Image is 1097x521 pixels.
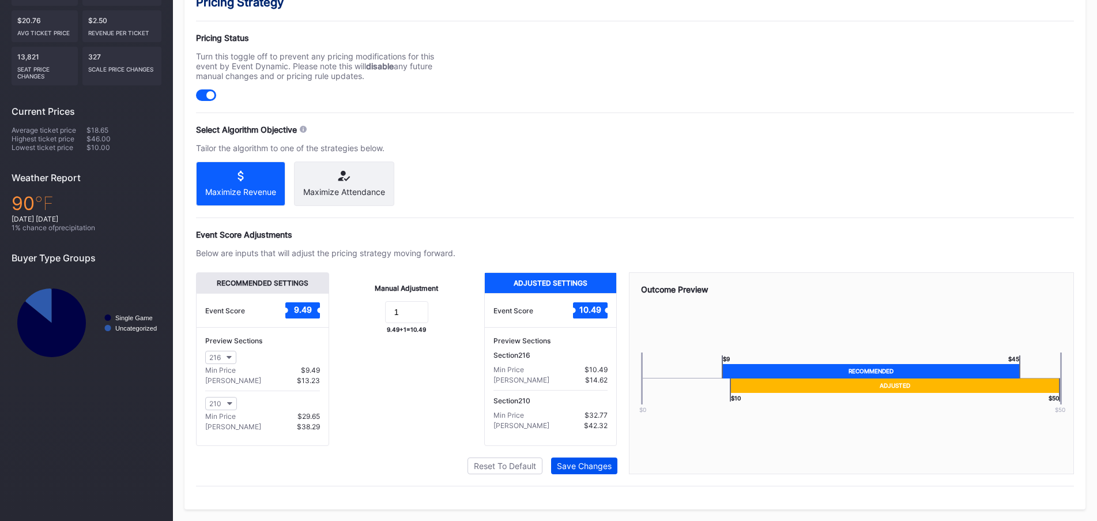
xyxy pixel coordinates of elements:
div: Turn this toggle off to prevent any pricing modifications for this event by Event Dynamic. Please... [196,51,455,81]
div: Preview Sections [493,336,608,345]
div: Min Price [205,366,236,374]
div: 13,821 [12,47,78,85]
div: Maximize Attendance [303,187,385,197]
div: $ 45 [1008,355,1020,364]
div: Maximize Revenue [205,187,276,197]
div: $ 9 [722,355,730,364]
span: ℉ [35,192,54,215]
div: Highest ticket price [12,134,86,143]
div: $10.49 [585,365,608,374]
div: Buyer Type Groups [12,252,161,264]
div: [PERSON_NAME] [493,376,549,384]
div: $ 10 [730,393,741,402]
div: seat price changes [17,61,72,80]
div: $38.29 [297,422,320,431]
div: $32.77 [585,411,608,419]
div: Event Score Adjustments [196,230,1074,239]
div: Weather Report [12,172,161,183]
div: Avg ticket price [17,25,72,36]
div: $ 50 [1049,393,1060,402]
div: scale price changes [88,61,156,73]
div: Manual Adjustment [375,284,438,293]
div: Revenue per ticket [88,25,156,36]
div: Min Price [493,365,524,374]
div: $13.23 [297,376,320,385]
div: 9.49 + 1 = 10.49 [387,326,426,333]
div: 90 [12,192,161,215]
div: $42.32 [584,421,608,430]
div: 327 [82,47,162,85]
div: $0 [623,406,663,413]
div: Preview Sections [205,336,320,345]
strong: disable [366,61,394,71]
div: Below are inputs that will adjust the pricing strategy moving forward. [196,248,455,258]
div: Event Score [493,306,533,315]
div: $2.50 [82,10,162,42]
div: Pricing Status [196,33,455,43]
div: [DATE] [DATE] [12,215,161,223]
div: Average ticket price [12,126,86,134]
button: 210 [205,397,237,410]
div: Outcome Preview [641,284,1062,294]
div: Event Score [205,306,245,315]
text: 10.49 [579,305,601,314]
div: Select Algorithm Objective [196,125,297,134]
div: $20.76 [12,10,78,42]
div: $9.49 [301,366,320,374]
div: Section 210 [493,396,608,405]
div: $10.00 [86,143,161,152]
div: $ 50 [1040,406,1080,413]
svg: Chart title [12,272,161,373]
button: 216 [205,351,236,364]
div: Recommended Settings [197,273,329,293]
div: Min Price [205,412,236,421]
div: Section 216 [493,351,608,359]
div: [PERSON_NAME] [205,422,261,431]
div: 1 % chance of precipitation [12,223,161,232]
div: Current Prices [12,106,161,117]
button: Reset To Default [468,458,542,474]
text: 9.49 [293,305,311,314]
div: Lowest ticket price [12,143,86,152]
div: $29.65 [297,412,320,421]
div: Adjusted Settings [485,273,617,293]
div: Min Price [493,411,524,419]
div: $18.65 [86,126,161,134]
div: $14.62 [585,376,608,384]
div: Adjusted [730,378,1060,393]
div: $46.00 [86,134,161,143]
div: 210 [209,399,221,408]
div: Tailor the algorithm to one of the strategies below. [196,143,455,153]
div: Save Changes [557,461,612,471]
text: Single Game [115,314,153,321]
div: [PERSON_NAME] [205,376,261,385]
div: 216 [209,353,221,362]
text: Uncategorized [115,325,157,332]
div: Reset To Default [474,461,536,471]
button: Save Changes [551,458,617,474]
div: Recommended [722,364,1020,378]
div: [PERSON_NAME] [493,421,549,430]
